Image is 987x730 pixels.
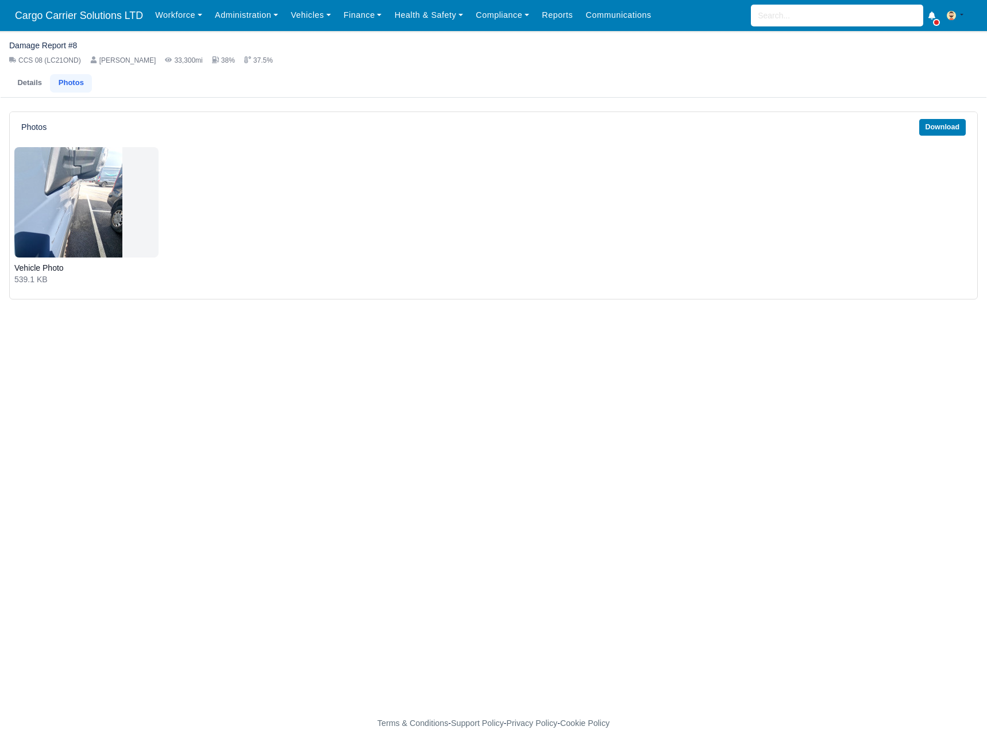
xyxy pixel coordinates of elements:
a: Finance [337,4,388,26]
div: 37.5% [244,56,273,65]
div: Damage Report #8 [9,40,77,51]
input: Search... [751,5,923,26]
a: Health & Safety [388,4,470,26]
div: [PERSON_NAME] [90,56,156,65]
div: 38% [212,56,235,65]
a: Download [919,119,966,136]
a: Photos [50,74,92,93]
span: Cargo Carrier Solutions LTD [9,4,149,27]
h6: Photos [21,122,47,132]
div: CCS 08 (LC21OND) [9,56,81,65]
a: Reports [535,4,579,26]
a: Workforce [149,4,209,26]
a: Details [9,74,50,93]
a: Privacy Policy [507,719,558,728]
a: Compliance [469,4,535,26]
div: - - - [166,717,821,730]
a: Cargo Carrier Solutions LTD [9,5,149,27]
a: Administration [209,4,284,26]
a: Support Policy [451,719,504,728]
a: Communications [579,4,658,26]
a: Cookie Policy [560,719,610,728]
a: Vehicles [284,4,337,26]
a: Terms & Conditions [377,719,448,728]
div: 33,300mi [165,56,202,65]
